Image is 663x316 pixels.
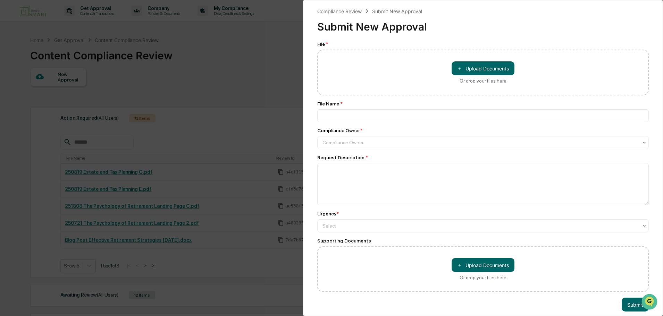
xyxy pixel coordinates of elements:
[317,128,362,133] div: Compliance Owner
[4,98,47,110] a: 🔎Data Lookup
[7,53,19,66] img: 1746055101610-c473b297-6a78-478c-a979-82029cc54cd1
[24,60,88,66] div: We're available if you need us!
[622,298,649,311] button: Submit
[460,78,506,84] div: Or drop your files here
[317,8,362,14] div: Compliance Review
[118,55,126,63] button: Start new chat
[7,15,126,26] p: How can we help?
[14,101,44,108] span: Data Lookup
[57,87,86,94] span: Attestations
[317,101,649,106] div: File Name
[317,238,649,244] div: Supporting Documents
[317,155,649,160] div: Request Description
[4,85,48,97] a: 🖐️Preclearance
[7,101,12,107] div: 🔎
[69,118,84,123] span: Pylon
[50,88,56,94] div: 🗄️
[317,41,649,47] div: File
[641,293,660,312] iframe: Open customer support
[452,258,514,272] button: Or drop your files here
[457,262,462,268] span: ＋
[457,65,462,72] span: ＋
[24,53,114,60] div: Start new chat
[14,87,45,94] span: Preclearance
[7,88,12,94] div: 🖐️
[460,275,506,280] div: Or drop your files here
[49,117,84,123] a: Powered byPylon
[48,85,89,97] a: 🗄️Attestations
[18,32,115,39] input: Clear
[317,15,649,33] div: Submit New Approval
[452,61,514,75] button: Or drop your files here
[372,8,422,14] div: Submit New Approval
[317,211,339,216] div: Urgency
